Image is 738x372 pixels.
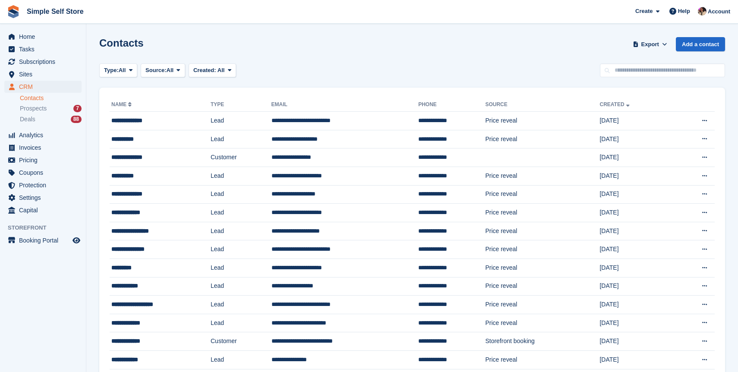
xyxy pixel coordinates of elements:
[104,66,119,75] span: Type:
[19,129,71,141] span: Analytics
[211,296,271,314] td: Lead
[19,31,71,43] span: Home
[19,234,71,246] span: Booking Portal
[4,192,82,204] a: menu
[599,222,672,240] td: [DATE]
[641,40,659,49] span: Export
[218,67,225,73] span: All
[19,81,71,93] span: CRM
[485,222,599,240] td: Price reveal
[4,43,82,55] a: menu
[73,105,82,112] div: 7
[145,66,166,75] span: Source:
[698,7,706,16] img: Scott McCutcheon
[19,142,71,154] span: Invoices
[211,277,271,296] td: Lead
[418,98,485,112] th: Phone
[211,240,271,259] td: Lead
[211,130,271,148] td: Lead
[19,154,71,166] span: Pricing
[19,56,71,68] span: Subscriptions
[599,296,672,314] td: [DATE]
[4,142,82,154] a: menu
[4,154,82,166] a: menu
[20,104,47,113] span: Prospects
[599,148,672,167] td: [DATE]
[19,68,71,80] span: Sites
[708,7,730,16] span: Account
[4,81,82,93] a: menu
[485,185,599,204] td: Price reveal
[20,115,82,124] a: Deals 88
[211,222,271,240] td: Lead
[19,192,71,204] span: Settings
[599,185,672,204] td: [DATE]
[189,63,236,78] button: Created: All
[4,129,82,141] a: menu
[167,66,174,75] span: All
[635,7,653,16] span: Create
[599,130,672,148] td: [DATE]
[211,350,271,369] td: Lead
[99,37,144,49] h1: Contacts
[678,7,690,16] span: Help
[20,104,82,113] a: Prospects 7
[111,101,133,107] a: Name
[485,112,599,130] td: Price reveal
[599,332,672,351] td: [DATE]
[4,31,82,43] a: menu
[211,148,271,167] td: Customer
[485,332,599,351] td: Storefront booking
[19,179,71,191] span: Protection
[485,204,599,222] td: Price reveal
[19,167,71,179] span: Coupons
[211,98,271,112] th: Type
[676,37,725,51] a: Add a contact
[19,43,71,55] span: Tasks
[4,234,82,246] a: menu
[599,101,631,107] a: Created
[4,167,82,179] a: menu
[599,204,672,222] td: [DATE]
[599,277,672,296] td: [DATE]
[141,63,185,78] button: Source: All
[7,5,20,18] img: stora-icon-8386f47178a22dfd0bd8f6a31ec36ba5ce8667c1dd55bd0f319d3a0aa187defe.svg
[20,115,35,123] span: Deals
[599,240,672,259] td: [DATE]
[599,350,672,369] td: [DATE]
[485,350,599,369] td: Price reveal
[599,259,672,277] td: [DATE]
[211,204,271,222] td: Lead
[485,240,599,259] td: Price reveal
[4,56,82,68] a: menu
[193,67,216,73] span: Created:
[599,112,672,130] td: [DATE]
[271,98,419,112] th: Email
[4,179,82,191] a: menu
[4,68,82,80] a: menu
[485,314,599,332] td: Price reveal
[119,66,126,75] span: All
[20,94,82,102] a: Contacts
[99,63,137,78] button: Type: All
[485,130,599,148] td: Price reveal
[485,259,599,277] td: Price reveal
[71,116,82,123] div: 88
[599,167,672,185] td: [DATE]
[211,112,271,130] td: Lead
[211,167,271,185] td: Lead
[19,204,71,216] span: Capital
[4,204,82,216] a: menu
[211,185,271,204] td: Lead
[211,332,271,351] td: Customer
[211,314,271,332] td: Lead
[211,259,271,277] td: Lead
[23,4,87,19] a: Simple Self Store
[485,167,599,185] td: Price reveal
[599,314,672,332] td: [DATE]
[485,98,599,112] th: Source
[8,224,86,232] span: Storefront
[71,235,82,246] a: Preview store
[631,37,669,51] button: Export
[485,277,599,296] td: Price reveal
